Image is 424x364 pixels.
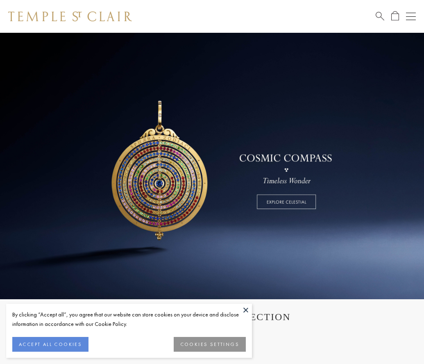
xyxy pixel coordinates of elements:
div: By clicking “Accept all”, you agree that our website can store cookies on your device and disclos... [12,310,246,329]
img: Temple St. Clair [8,11,132,21]
button: COOKIES SETTINGS [174,337,246,352]
a: Open Shopping Bag [391,11,399,21]
a: Search [376,11,384,21]
button: Open navigation [406,11,416,21]
button: ACCEPT ALL COOKIES [12,337,88,352]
